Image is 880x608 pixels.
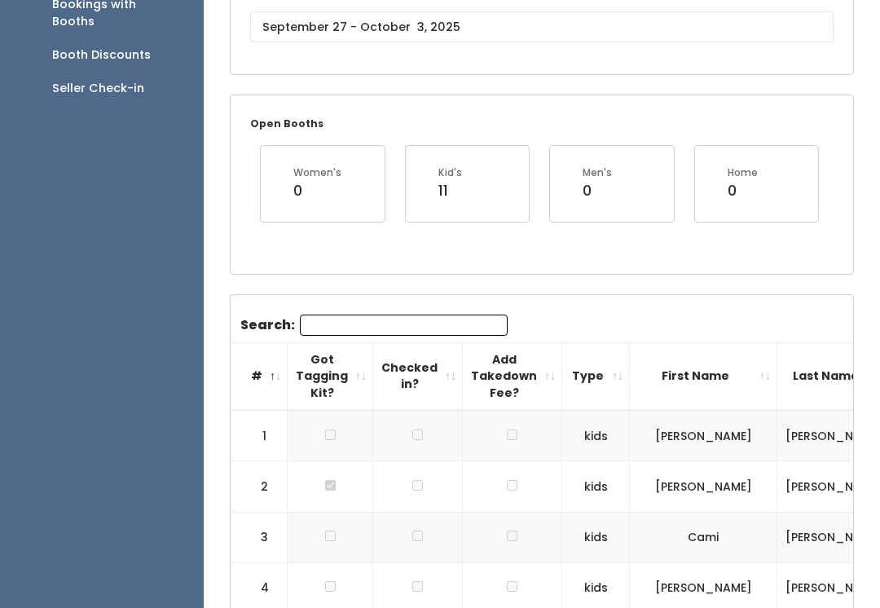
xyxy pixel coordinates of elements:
[728,166,758,181] div: Home
[250,12,834,43] input: September 27 - October 3, 2025
[293,181,341,202] div: 0
[240,315,508,337] label: Search:
[728,181,758,202] div: 0
[373,343,463,411] th: Checked in?: activate to sort column ascending
[231,462,288,513] td: 2
[52,81,144,98] div: Seller Check-in
[293,166,341,181] div: Women's
[630,343,777,411] th: First Name: activate to sort column ascending
[250,117,323,131] small: Open Booths
[562,513,630,563] td: kids
[438,166,462,181] div: Kid's
[562,411,630,462] td: kids
[630,513,777,563] td: Cami
[562,462,630,513] td: kids
[231,513,288,563] td: 3
[231,411,288,462] td: 1
[562,343,630,411] th: Type: activate to sort column ascending
[630,411,777,462] td: [PERSON_NAME]
[438,181,462,202] div: 11
[288,343,373,411] th: Got Tagging Kit?: activate to sort column ascending
[52,47,151,64] div: Booth Discounts
[630,462,777,513] td: [PERSON_NAME]
[463,343,562,411] th: Add Takedown Fee?: activate to sort column ascending
[583,181,612,202] div: 0
[583,166,612,181] div: Men's
[300,315,508,337] input: Search:
[231,343,288,411] th: #: activate to sort column descending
